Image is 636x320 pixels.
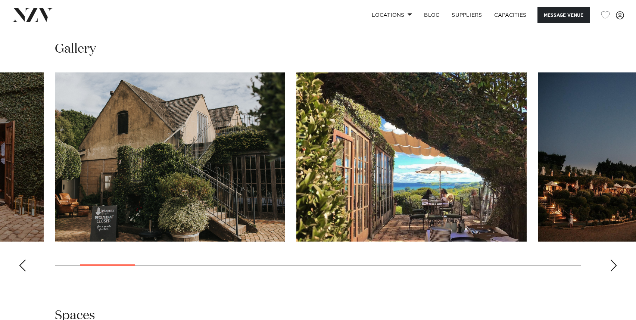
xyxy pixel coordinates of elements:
img: nzv-logo.png [12,8,53,22]
a: BLOG [418,7,446,23]
a: Capacities [488,7,533,23]
swiper-slide: 2 / 21 [55,72,285,242]
a: Locations [366,7,418,23]
h2: Gallery [55,41,96,58]
a: SUPPLIERS [446,7,488,23]
swiper-slide: 3 / 21 [296,72,527,242]
button: Message Venue [537,7,590,23]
